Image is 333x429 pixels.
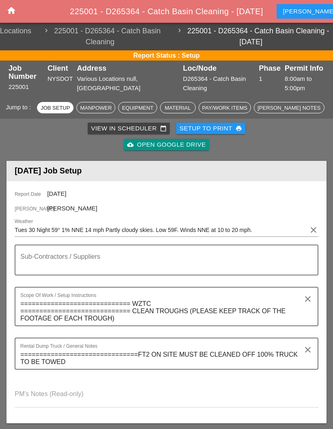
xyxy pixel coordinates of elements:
span: [PERSON_NAME] [15,205,47,212]
a: 225001 - D265364 - Catch Basin Cleaning - [DATE] [169,26,333,48]
i: calendar_today [160,125,166,132]
div: Address [77,64,179,72]
div: Manpower [80,104,112,112]
div: Open Google Drive [127,140,205,149]
a: Open Google Drive [124,139,209,150]
span: 225001 - D265364 - Catch Basin Cleaning - [DATE] [70,7,263,16]
div: Setup to Print [179,124,242,133]
header: [DATE] Job Setup [6,161,327,181]
i: clear [303,345,313,355]
div: 8:00am to 5:00pm [285,74,324,93]
div: NYSDOT [48,74,73,84]
button: Manpower [76,102,115,113]
textarea: Scope Of Work / Setup Instructions [20,297,306,325]
i: print [236,125,242,132]
button: Job Setup [37,102,74,113]
span: [PERSON_NAME] [47,205,97,212]
span: Jump to : [6,104,34,110]
div: Phase [259,64,281,72]
button: Pay/Work Items [199,102,251,113]
button: [PERSON_NAME] Notes [254,102,324,113]
span: 225001 - D265364 - Catch Basin Cleaning [31,26,169,48]
span: [DATE] [47,190,66,197]
i: cloud_upload [127,141,134,148]
i: home [6,6,16,15]
input: Weather [15,223,307,236]
div: D265364 - Catch Basin Cleaning [183,74,255,93]
button: Equipment [118,102,157,113]
div: Equipment [122,104,153,112]
button: Setup to Print [176,123,245,134]
div: [PERSON_NAME] Notes [257,104,320,112]
textarea: Rental Dump Truck / General Notes [20,348,306,369]
div: 1 [259,74,281,84]
button: Material [160,102,196,113]
textarea: PM's Notes (Read-only) [15,388,318,407]
div: Job Setup [41,104,70,112]
i: clear [309,225,318,235]
div: Permit Info [285,64,324,72]
div: View in Scheduler [91,124,166,133]
div: 225001 [9,82,43,92]
span: Report Date [15,191,47,198]
i: clear [303,294,313,304]
div: Material [164,104,192,112]
div: Pay/Work Items [202,104,247,112]
div: Loc/Node [183,64,255,72]
textarea: Sub-Contractors / Suppliers [20,255,306,275]
div: Various Locations null, [GEOGRAPHIC_DATA] [77,74,179,93]
a: View in Scheduler [88,123,170,134]
div: Client [48,64,73,72]
div: Job Number [9,64,43,80]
